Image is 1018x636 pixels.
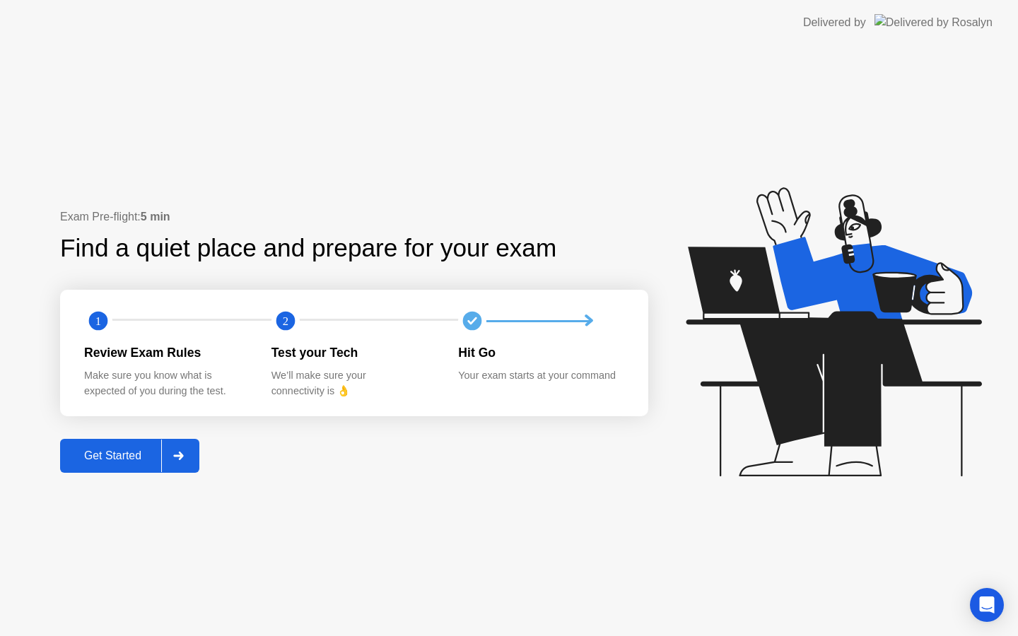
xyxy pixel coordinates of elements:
[271,343,436,362] div: Test your Tech
[803,14,866,31] div: Delivered by
[458,343,623,362] div: Hit Go
[970,588,1004,622] div: Open Intercom Messenger
[271,368,436,399] div: We’ll make sure your connectivity is 👌
[874,14,993,30] img: Delivered by Rosalyn
[283,314,288,328] text: 2
[84,343,249,362] div: Review Exam Rules
[60,230,558,267] div: Find a quiet place and prepare for your exam
[141,211,170,223] b: 5 min
[95,314,101,328] text: 1
[60,208,648,225] div: Exam Pre-flight:
[84,368,249,399] div: Make sure you know what is expected of you during the test.
[60,439,199,473] button: Get Started
[458,368,623,384] div: Your exam starts at your command
[64,449,161,462] div: Get Started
